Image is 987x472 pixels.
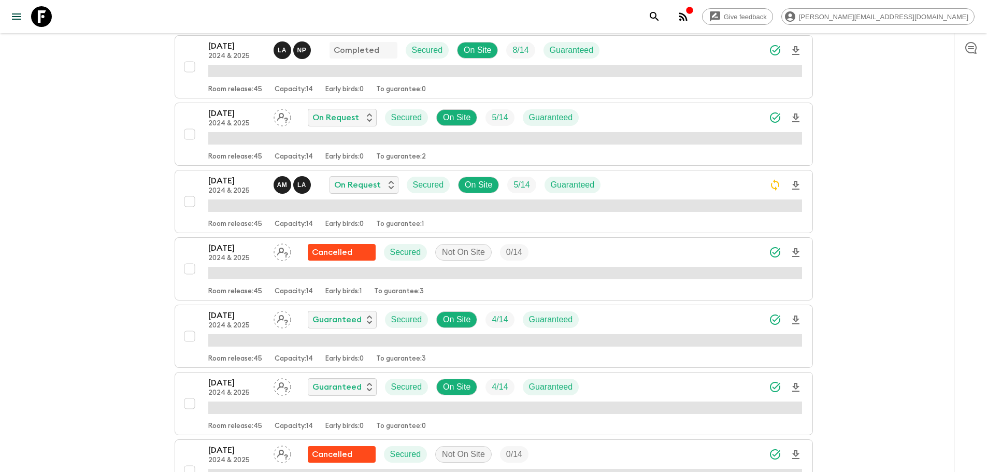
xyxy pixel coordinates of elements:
[312,246,352,259] p: Cancelled
[376,153,426,161] p: To guarantee: 2
[492,313,508,326] p: 4 / 14
[274,112,291,120] span: Assign pack leader
[442,448,485,461] p: Not On Site
[781,8,975,25] div: [PERSON_NAME][EMAIL_ADDRESS][DOMAIN_NAME]
[274,314,291,322] span: Assign pack leader
[506,448,522,461] p: 0 / 14
[384,244,427,261] div: Secured
[175,237,813,301] button: [DATE]2024 & 2025Assign pack leaderFlash Pack cancellationSecuredNot On SiteTrip FillRoom release...
[492,381,508,393] p: 4 / 14
[208,120,265,128] p: 2024 & 2025
[769,179,781,191] svg: Sync Required - Changes detected
[208,309,265,322] p: [DATE]
[175,103,813,166] button: [DATE]2024 & 2025Assign pack leaderOn RequestSecuredOn SiteTrip FillGuaranteedRoom release:45Capa...
[208,175,265,187] p: [DATE]
[334,44,379,56] p: Completed
[208,85,262,94] p: Room release: 45
[793,13,974,21] span: [PERSON_NAME][EMAIL_ADDRESS][DOMAIN_NAME]
[644,6,665,27] button: search adventures
[175,305,813,368] button: [DATE]2024 & 2025Assign pack leaderGuaranteedSecuredOn SiteTrip FillGuaranteedRoom release:45Capa...
[274,179,313,188] span: Alex Manzaba - Mainland, Luis Altamirano - Galapagos
[208,242,265,254] p: [DATE]
[274,176,313,194] button: AMLA
[208,389,265,397] p: 2024 & 2025
[458,177,499,193] div: On Site
[485,379,514,395] div: Trip Fill
[376,355,426,363] p: To guarantee: 3
[529,313,573,326] p: Guaranteed
[325,288,362,296] p: Early birds: 1
[464,44,491,56] p: On Site
[275,288,313,296] p: Capacity: 14
[436,379,477,395] div: On Site
[769,313,781,326] svg: Synced Successfully
[769,381,781,393] svg: Synced Successfully
[325,85,364,94] p: Early birds: 0
[175,170,813,233] button: [DATE]2024 & 2025Alex Manzaba - Mainland, Luis Altamirano - GalapagosOn RequestSecuredOn SiteTrip...
[274,381,291,390] span: Assign pack leader
[718,13,773,21] span: Give feedback
[374,288,424,296] p: To guarantee: 3
[406,42,449,59] div: Secured
[385,109,428,126] div: Secured
[208,52,265,61] p: 2024 & 2025
[790,449,802,461] svg: Download Onboarding
[790,381,802,394] svg: Download Onboarding
[312,313,362,326] p: Guaranteed
[275,153,313,161] p: Capacity: 14
[529,111,573,124] p: Guaranteed
[390,448,421,461] p: Secured
[376,422,426,431] p: To guarantee: 0
[325,220,364,228] p: Early birds: 0
[208,254,265,263] p: 2024 & 2025
[325,355,364,363] p: Early birds: 0
[435,244,492,261] div: Not On Site
[513,179,530,191] p: 5 / 14
[506,42,535,59] div: Trip Fill
[500,446,528,463] div: Trip Fill
[790,314,802,326] svg: Download Onboarding
[175,372,813,435] button: [DATE]2024 & 2025Assign pack leaderGuaranteedSecuredOn SiteTrip FillGuaranteedRoom release:45Capa...
[512,44,528,56] p: 8 / 14
[457,42,498,59] div: On Site
[443,111,470,124] p: On Site
[407,177,450,193] div: Secured
[208,444,265,456] p: [DATE]
[442,246,485,259] p: Not On Site
[702,8,773,25] a: Give feedback
[208,355,262,363] p: Room release: 45
[769,246,781,259] svg: Synced Successfully
[274,247,291,255] span: Assign pack leader
[443,313,470,326] p: On Site
[208,456,265,465] p: 2024 & 2025
[769,111,781,124] svg: Synced Successfully
[769,448,781,461] svg: Synced Successfully
[208,40,265,52] p: [DATE]
[325,153,364,161] p: Early birds: 0
[551,179,595,191] p: Guaranteed
[208,220,262,228] p: Room release: 45
[325,422,364,431] p: Early birds: 0
[412,44,443,56] p: Secured
[790,247,802,259] svg: Download Onboarding
[275,422,313,431] p: Capacity: 14
[274,449,291,457] span: Assign pack leader
[485,311,514,328] div: Trip Fill
[443,381,470,393] p: On Site
[790,179,802,192] svg: Download Onboarding
[297,181,306,189] p: L A
[435,446,492,463] div: Not On Site
[506,246,522,259] p: 0 / 14
[385,311,428,328] div: Secured
[308,446,376,463] div: Flash Pack cancellation
[208,107,265,120] p: [DATE]
[274,45,313,53] span: Luis Altamirano - Galapagos, Natalia Pesantes - Mainland
[376,85,426,94] p: To guarantee: 0
[6,6,27,27] button: menu
[208,187,265,195] p: 2024 & 2025
[208,322,265,330] p: 2024 & 2025
[275,85,313,94] p: Capacity: 14
[507,177,536,193] div: Trip Fill
[277,181,288,189] p: A M
[436,311,477,328] div: On Site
